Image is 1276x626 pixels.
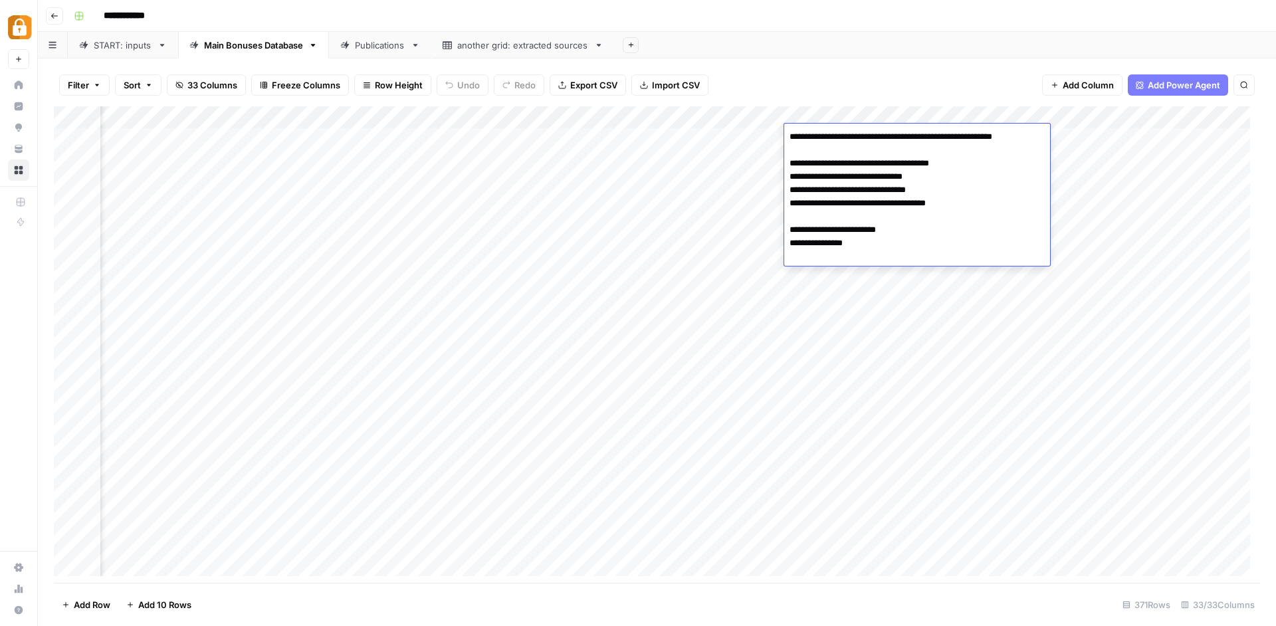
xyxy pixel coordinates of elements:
[8,96,29,117] a: Insights
[494,74,544,96] button: Redo
[354,74,431,96] button: Row Height
[8,117,29,138] a: Opportunities
[272,78,340,92] span: Freeze Columns
[8,11,29,44] button: Workspace: Adzz
[1148,78,1220,92] span: Add Power Agent
[187,78,237,92] span: 33 Columns
[178,32,329,58] a: Main Bonuses Database
[1128,74,1228,96] button: Add Power Agent
[431,32,615,58] a: another grid: extracted sources
[550,74,626,96] button: Export CSV
[68,78,89,92] span: Filter
[115,74,161,96] button: Sort
[1063,78,1114,92] span: Add Column
[1176,594,1260,615] div: 33/33 Columns
[329,32,431,58] a: Publications
[8,599,29,621] button: Help + Support
[375,78,423,92] span: Row Height
[652,78,700,92] span: Import CSV
[8,578,29,599] a: Usage
[8,74,29,96] a: Home
[8,159,29,181] a: Browse
[251,74,349,96] button: Freeze Columns
[124,78,141,92] span: Sort
[437,74,488,96] button: Undo
[457,39,589,52] div: another grid: extracted sources
[8,138,29,159] a: Your Data
[457,78,480,92] span: Undo
[8,15,32,39] img: Adzz Logo
[74,598,110,611] span: Add Row
[514,78,536,92] span: Redo
[570,78,617,92] span: Export CSV
[167,74,246,96] button: 33 Columns
[59,74,110,96] button: Filter
[631,74,708,96] button: Import CSV
[355,39,405,52] div: Publications
[94,39,152,52] div: START: inputs
[118,594,199,615] button: Add 10 Rows
[1117,594,1176,615] div: 371 Rows
[8,557,29,578] a: Settings
[1042,74,1122,96] button: Add Column
[204,39,303,52] div: Main Bonuses Database
[68,32,178,58] a: START: inputs
[138,598,191,611] span: Add 10 Rows
[54,594,118,615] button: Add Row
